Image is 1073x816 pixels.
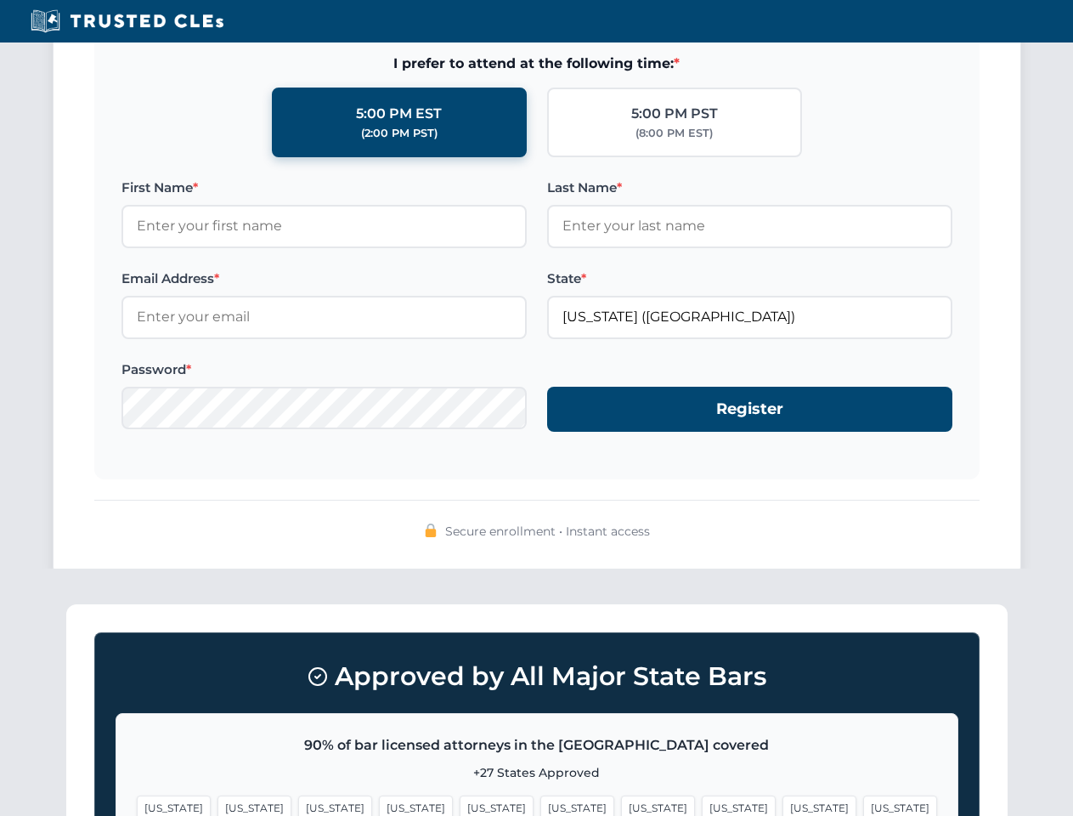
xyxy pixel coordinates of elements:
[445,522,650,541] span: Secure enrollment • Instant access
[635,125,713,142] div: (8:00 PM EST)
[121,205,527,247] input: Enter your first name
[547,296,952,338] input: Florida (FL)
[121,53,952,75] span: I prefer to attend at the following time:
[121,360,527,380] label: Password
[424,524,438,537] img: 🔒
[547,178,952,198] label: Last Name
[121,296,527,338] input: Enter your email
[547,205,952,247] input: Enter your last name
[356,103,442,125] div: 5:00 PM EST
[547,387,952,432] button: Register
[547,269,952,289] label: State
[121,269,527,289] label: Email Address
[137,763,937,782] p: +27 States Approved
[121,178,527,198] label: First Name
[116,654,958,700] h3: Approved by All Major State Bars
[137,734,937,756] p: 90% of bar licensed attorneys in the [GEOGRAPHIC_DATA] covered
[25,8,229,34] img: Trusted CLEs
[631,103,718,125] div: 5:00 PM PST
[361,125,438,142] div: (2:00 PM PST)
